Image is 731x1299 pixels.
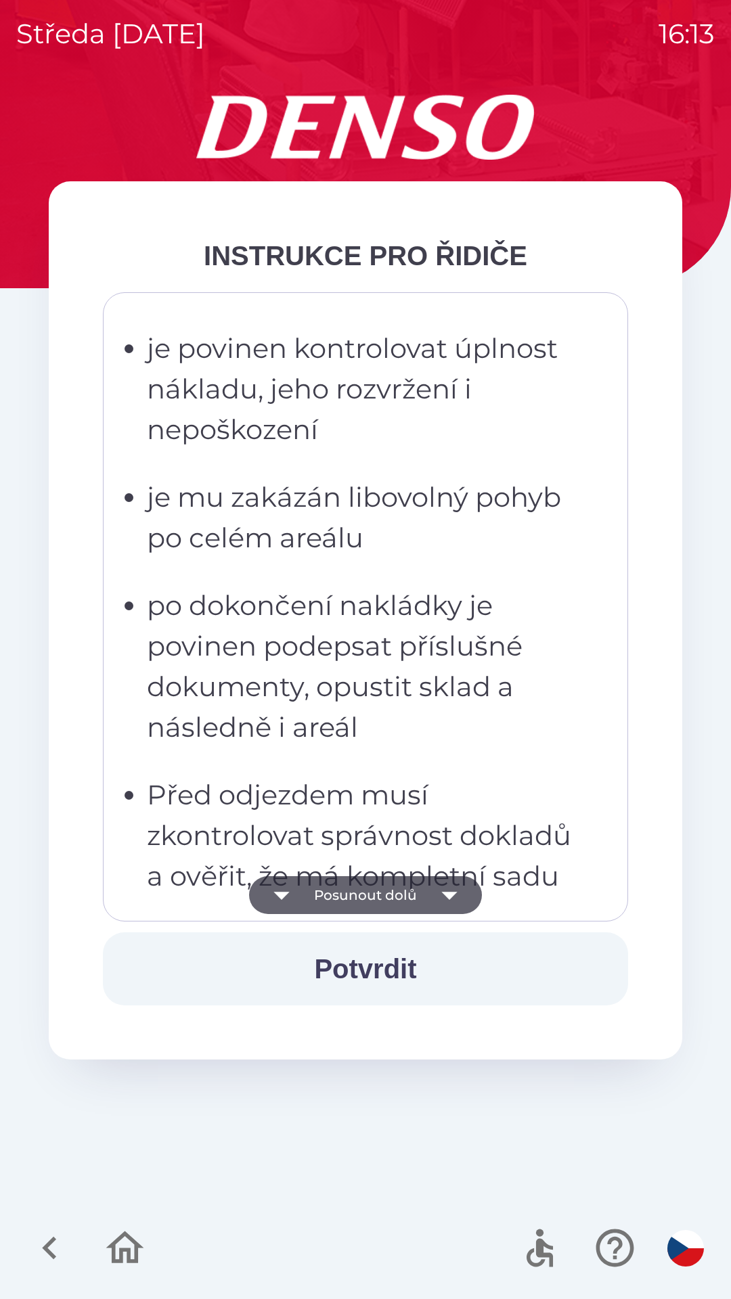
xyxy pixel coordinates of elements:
p: Před odjezdem musí zkontrolovat správnost dokladů a ověřit, že má kompletní sadu dokladů [147,775,592,937]
button: Potvrdit [103,932,628,1005]
img: Logo [49,95,682,160]
img: cs flag [667,1230,704,1267]
button: Posunout dolů [249,876,482,914]
p: po dokončení nakládky je povinen podepsat příslušné dokumenty, opustit sklad a následně i areál [147,585,592,748]
p: 16:13 [659,14,715,54]
p: je povinen kontrolovat úplnost nákladu, jeho rozvržení i nepoškození [147,328,592,450]
p: středa [DATE] [16,14,205,54]
p: je mu zakázán libovolný pohyb po celém areálu [147,477,592,558]
div: INSTRUKCE PRO ŘIDIČE [103,235,628,276]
